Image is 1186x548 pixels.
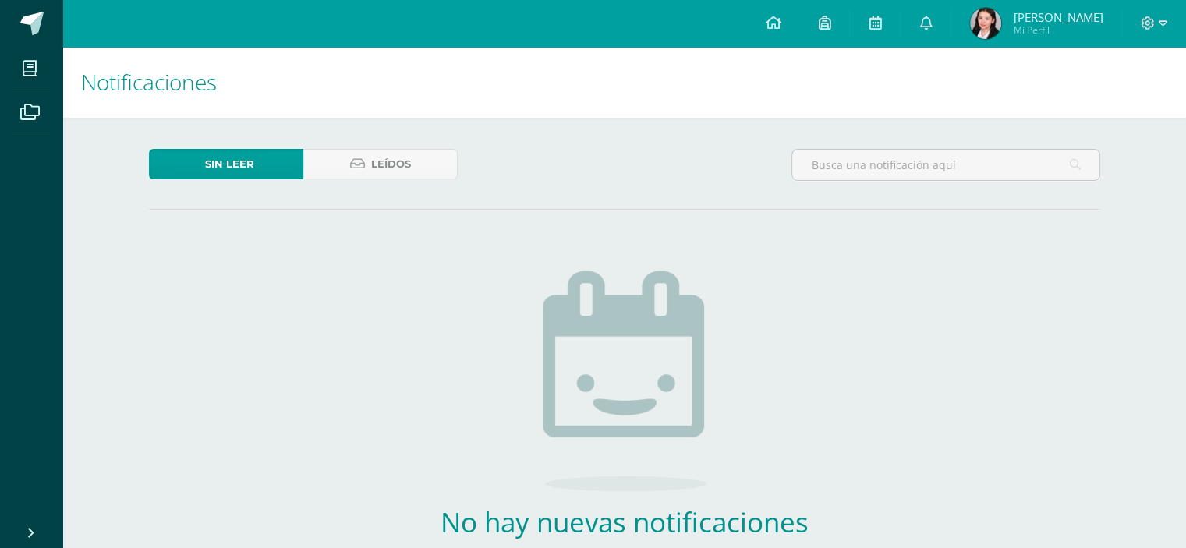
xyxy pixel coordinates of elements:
span: Sin leer [205,150,254,179]
span: [PERSON_NAME] [1013,9,1103,25]
span: Notificaciones [81,67,217,97]
span: Mi Perfil [1013,23,1103,37]
a: Leídos [303,149,458,179]
input: Busca una notificación aquí [792,150,1099,180]
span: Leídos [371,150,411,179]
h2: No hay nuevas notificaciones [395,504,855,540]
a: Sin leer [149,149,303,179]
img: no_activities.png [543,271,706,491]
img: aeced7fb721702dc989cb3cf6ce3eb3c.png [970,8,1001,39]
